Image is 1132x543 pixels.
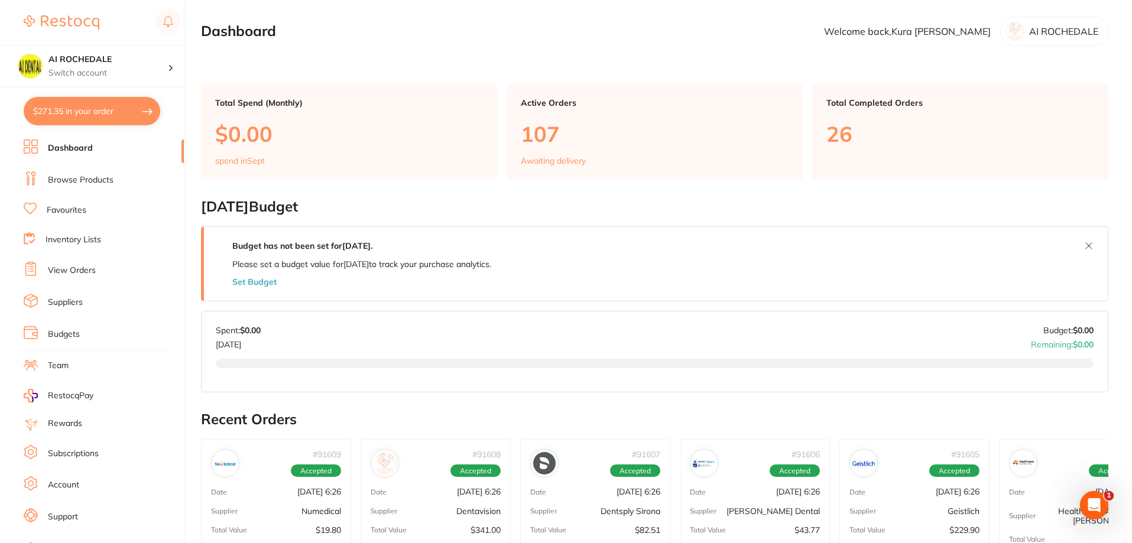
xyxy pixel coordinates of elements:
[949,525,979,535] p: $229.90
[521,122,789,146] p: 107
[215,122,483,146] p: $0.00
[48,297,83,308] a: Suppliers
[1073,339,1094,350] strong: $0.00
[48,360,69,372] a: Team
[852,452,875,474] img: Geistlich
[201,411,1108,428] h2: Recent Orders
[690,526,726,534] p: Total Value
[371,507,397,515] p: Supplier
[211,526,247,534] p: Total Value
[530,526,566,534] p: Total Value
[948,506,979,516] p: Geistlich
[457,487,501,496] p: [DATE] 6:26
[826,122,1094,146] p: 26
[936,487,979,496] p: [DATE] 6:26
[48,448,99,460] a: Subscriptions
[371,488,387,496] p: Date
[216,335,261,349] p: [DATE]
[1073,325,1094,336] strong: $0.00
[812,84,1108,180] a: Total Completed Orders26
[693,452,715,474] img: Erskine Dental
[1031,335,1094,349] p: Remaining:
[533,452,556,474] img: Dentsply Sirona
[232,259,491,269] p: Please set a budget value for [DATE] to track your purchase analytics.
[690,488,706,496] p: Date
[472,450,501,459] p: # 91608
[849,507,876,515] p: Supplier
[371,526,407,534] p: Total Value
[792,450,820,459] p: # 91606
[471,525,501,535] p: $341.00
[48,265,96,277] a: View Orders
[610,464,660,477] span: Accepted
[211,488,227,496] p: Date
[726,506,820,516] p: [PERSON_NAME] Dental
[794,525,820,535] p: $43.77
[201,23,276,40] h2: Dashboard
[24,389,38,402] img: RestocqPay
[291,464,341,477] span: Accepted
[201,199,1108,215] h2: [DATE] Budget
[601,506,660,516] p: Dentsply Sirona
[240,325,261,336] strong: $0.00
[824,26,991,37] p: Welcome back, Kura [PERSON_NAME]
[1104,491,1114,500] span: 1
[232,277,277,287] button: Set Budget
[1012,452,1034,474] img: Healthware Australia Ridley
[521,156,586,165] p: Awaiting delivery
[48,54,168,66] h4: AI ROCHEDALE
[1029,26,1098,37] p: AI ROCHEDALE
[201,84,497,180] a: Total Spend (Monthly)$0.00spend inSept
[297,487,341,496] p: [DATE] 6:26
[48,479,79,491] a: Account
[48,511,78,523] a: Support
[48,390,93,402] span: RestocqPay
[770,464,820,477] span: Accepted
[48,329,80,340] a: Budgets
[507,84,803,180] a: Active Orders107Awaiting delivery
[232,240,372,251] strong: Budget has not been set for [DATE] .
[24,389,93,402] a: RestocqPay
[316,525,341,535] p: $19.80
[1080,491,1108,519] iframe: Intercom live chat
[46,234,101,246] a: Inventory Lists
[826,98,1094,108] p: Total Completed Orders
[215,156,265,165] p: spend in Sept
[1009,488,1025,496] p: Date
[530,507,557,515] p: Supplier
[632,450,660,459] p: # 91607
[521,98,789,108] p: Active Orders
[48,67,168,79] p: Switch account
[929,464,979,477] span: Accepted
[849,488,865,496] p: Date
[1043,326,1094,335] p: Budget:
[456,506,501,516] p: Dentavision
[24,15,99,30] img: Restocq Logo
[849,526,886,534] p: Total Value
[690,507,716,515] p: Supplier
[214,452,236,474] img: Numedical
[211,507,238,515] p: Supplier
[18,54,42,78] img: AI ROCHEDALE
[313,450,341,459] p: # 91609
[216,326,261,335] p: Spent:
[48,174,113,186] a: Browse Products
[374,452,396,474] img: Dentavision
[617,487,660,496] p: [DATE] 6:26
[635,525,660,535] p: $82.51
[1009,512,1036,520] p: Supplier
[776,487,820,496] p: [DATE] 6:26
[450,464,501,477] span: Accepted
[951,450,979,459] p: # 91605
[24,97,160,125] button: $271.35 in your order
[215,98,483,108] p: Total Spend (Monthly)
[24,9,99,36] a: Restocq Logo
[301,506,341,516] p: Numedical
[48,418,82,430] a: Rewards
[530,488,546,496] p: Date
[47,204,86,216] a: Favourites
[48,142,93,154] a: Dashboard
